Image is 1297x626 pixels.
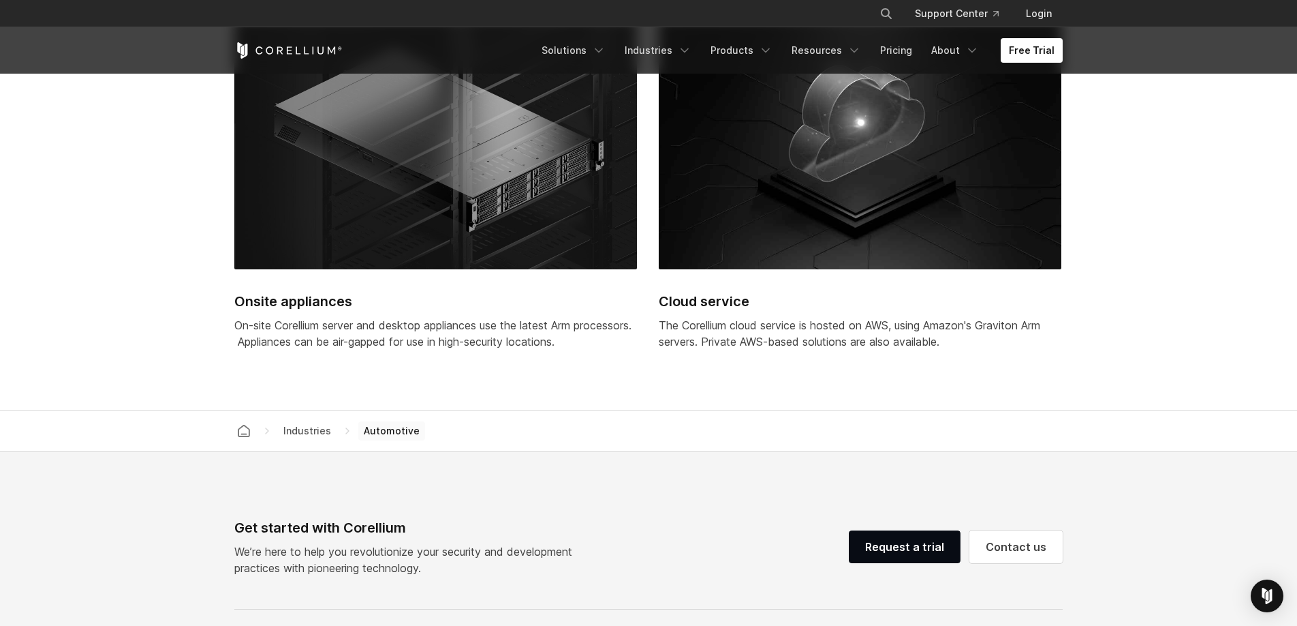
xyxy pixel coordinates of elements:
a: Corellium home [232,421,256,441]
a: About [923,38,987,63]
div: The Corellium cloud service is hosted on AWS, using Amazon's Graviton Arm servers. Private AWS-ba... [659,317,1061,350]
span: Automotive [358,421,425,441]
img: Corellium_Appliances_Thumbnail [234,18,637,269]
span: Industries [278,422,337,439]
a: Corellium Home [234,42,343,59]
p: We’re here to help you revolutionize your security and development practices with pioneering tech... [234,543,583,576]
button: Search [874,1,898,26]
img: core-cloud [659,18,1061,269]
div: On-site Corellium server and desktop appliances use the latest Arm processors. Appliances can be ... [234,317,637,350]
a: Support Center [904,1,1010,26]
a: Contact us [969,531,1063,563]
h2: Cloud service [659,291,1061,312]
a: Pricing [872,38,920,63]
a: Products [702,38,781,63]
a: Resources [783,38,869,63]
a: Free Trial [1001,38,1063,63]
a: Login [1015,1,1063,26]
div: Get started with Corellium [234,518,583,538]
h2: Onsite appliances [234,291,637,312]
a: Industries [616,38,700,63]
div: Navigation Menu [863,1,1063,26]
a: Request a trial [849,531,960,563]
div: Open Intercom Messenger [1251,580,1283,612]
div: Navigation Menu [533,38,1063,63]
a: Solutions [533,38,614,63]
div: Industries [278,423,337,438]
